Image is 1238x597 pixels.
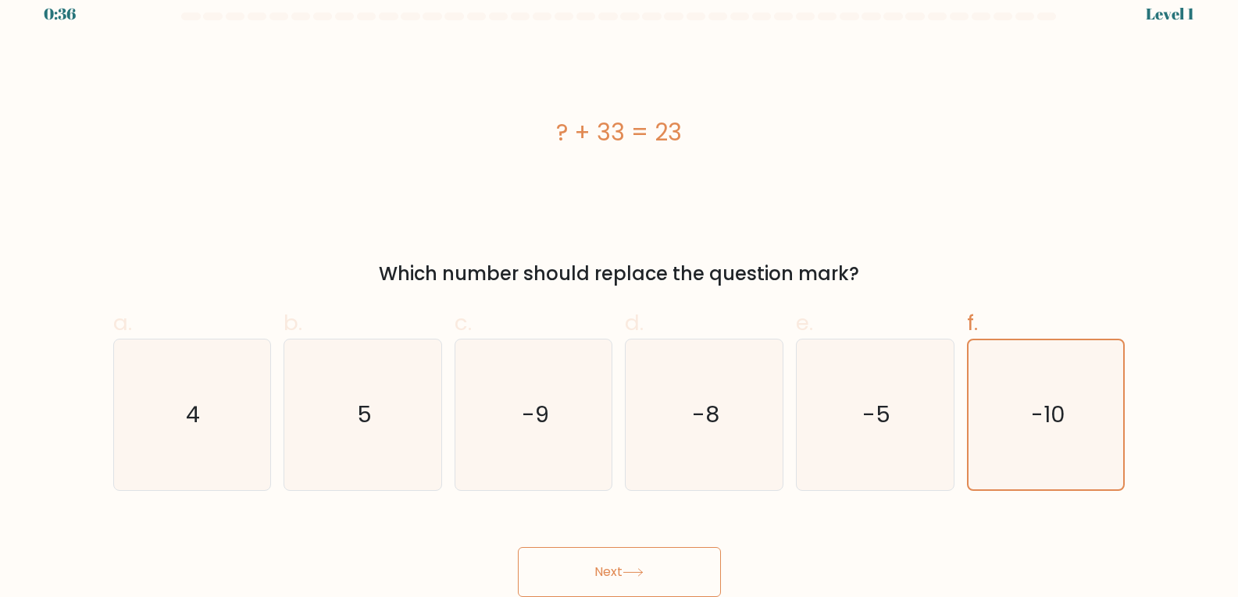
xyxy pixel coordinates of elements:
text: -8 [692,399,719,430]
span: e. [796,307,813,338]
button: Next [518,547,721,597]
div: Level 1 [1146,2,1194,26]
text: -5 [862,399,890,430]
span: a. [113,307,132,338]
text: -9 [522,399,549,430]
text: 4 [187,399,201,430]
span: c. [455,307,472,338]
span: f. [967,307,978,338]
div: ? + 33 = 23 [113,115,1126,150]
text: 5 [357,399,372,430]
div: 0:36 [44,2,76,26]
text: -10 [1031,399,1065,430]
span: b. [284,307,302,338]
div: Which number should replace the question mark? [123,260,1116,288]
span: d. [625,307,644,338]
